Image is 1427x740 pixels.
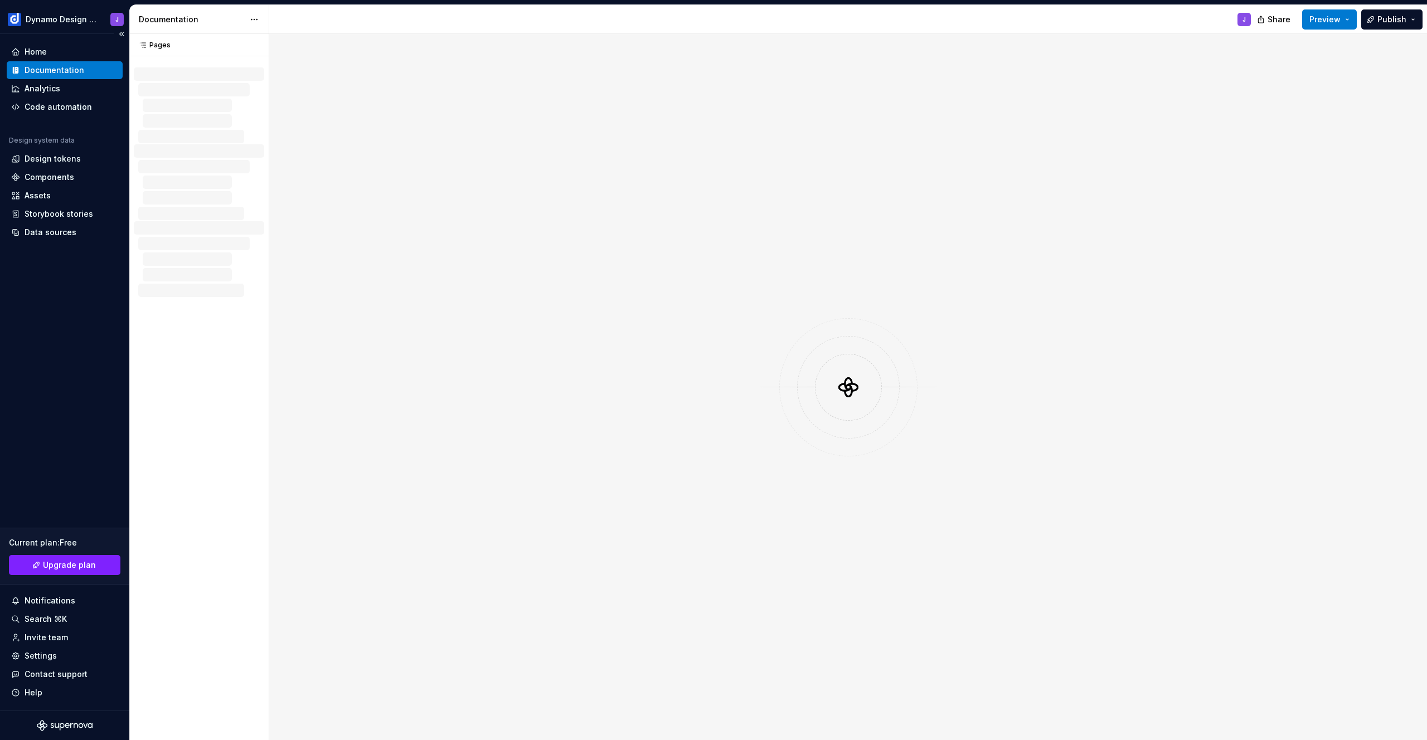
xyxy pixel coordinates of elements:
[9,136,75,145] div: Design system data
[43,559,96,571] span: Upgrade plan
[7,610,123,628] button: Search ⌘K
[7,205,123,223] a: Storybook stories
[25,101,92,113] div: Code automation
[7,61,123,79] a: Documentation
[25,65,84,76] div: Documentation
[7,187,123,205] a: Assets
[1268,14,1290,25] span: Share
[25,595,75,606] div: Notifications
[9,555,120,575] button: Upgrade plan
[25,190,51,201] div: Assets
[1251,9,1298,30] button: Share
[37,720,93,731] svg: Supernova Logo
[7,684,123,702] button: Help
[7,223,123,241] a: Data sources
[25,172,74,183] div: Components
[139,14,244,25] div: Documentation
[25,650,57,661] div: Settings
[1242,15,1246,24] div: J
[26,14,97,25] div: Dynamo Design System
[25,83,60,94] div: Analytics
[25,614,67,625] div: Search ⌘K
[7,80,123,98] a: Analytics
[7,629,123,646] a: Invite team
[25,669,88,680] div: Contact support
[115,15,119,24] div: J
[7,98,123,116] a: Code automation
[25,687,42,698] div: Help
[25,153,81,164] div: Design tokens
[8,13,21,26] img: c5f292b4-1c74-4827-b374-41971f8eb7d9.png
[7,168,123,186] a: Components
[7,43,123,61] a: Home
[7,647,123,665] a: Settings
[7,150,123,168] a: Design tokens
[25,46,47,57] div: Home
[25,227,76,238] div: Data sources
[9,537,120,548] div: Current plan : Free
[134,41,171,50] div: Pages
[1302,9,1357,30] button: Preview
[114,26,129,42] button: Collapse sidebar
[2,7,127,31] button: Dynamo Design SystemJ
[1361,9,1423,30] button: Publish
[7,665,123,683] button: Contact support
[1309,14,1341,25] span: Preview
[7,592,123,610] button: Notifications
[25,632,68,643] div: Invite team
[1377,14,1406,25] span: Publish
[25,208,93,220] div: Storybook stories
